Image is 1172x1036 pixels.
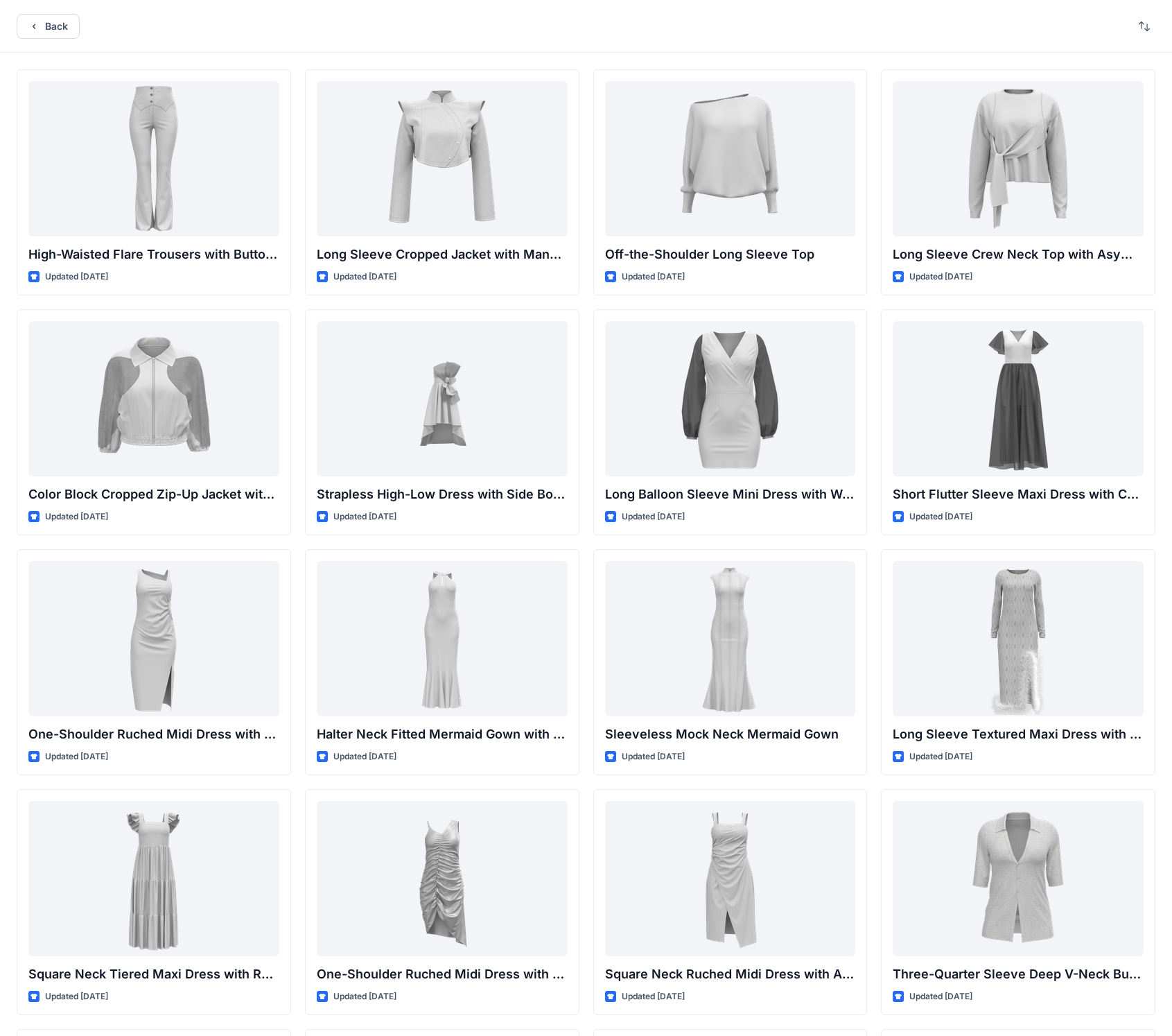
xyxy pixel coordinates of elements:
a: Long Sleeve Crew Neck Top with Asymmetrical Tie Detail [893,81,1144,236]
p: Updated [DATE] [333,270,396,284]
a: One-Shoulder Ruched Midi Dress with Slit [28,561,279,716]
p: Updated [DATE] [45,990,108,1004]
p: Updated [DATE] [622,750,685,764]
a: Long Sleeve Cropped Jacket with Mandarin Collar and Shoulder Detail [317,81,568,236]
p: Updated [DATE] [622,270,685,284]
a: Halter Neck Fitted Mermaid Gown with Keyhole Detail [317,561,568,716]
p: Updated [DATE] [333,990,396,1004]
p: Off-the-Shoulder Long Sleeve Top [605,245,856,264]
p: Updated [DATE] [909,990,972,1004]
p: Updated [DATE] [45,270,108,284]
a: Square Neck Ruched Midi Dress with Asymmetrical Hem [605,801,856,956]
p: Square Neck Tiered Maxi Dress with Ruffle Sleeves [28,965,279,984]
p: Sleeveless Mock Neck Mermaid Gown [605,725,856,744]
p: Updated [DATE] [622,510,685,524]
a: Three-Quarter Sleeve Deep V-Neck Button-Down Top [893,801,1144,956]
p: One-Shoulder Ruched Midi Dress with Asymmetrical Hem [317,965,568,984]
p: Strapless High-Low Dress with Side Bow Detail [317,485,568,504]
a: High-Waisted Flare Trousers with Button Detail [28,81,279,236]
a: Color Block Cropped Zip-Up Jacket with Sheer Sleeves [28,321,279,476]
p: High-Waisted Flare Trousers with Button Detail [28,245,279,264]
p: Long Sleeve Cropped Jacket with Mandarin Collar and Shoulder Detail [317,245,568,264]
a: Strapless High-Low Dress with Side Bow Detail [317,321,568,476]
a: Long Sleeve Textured Maxi Dress with Feather Hem [893,561,1144,716]
p: Short Flutter Sleeve Maxi Dress with Contrast [PERSON_NAME] and [PERSON_NAME] [893,485,1144,504]
p: One-Shoulder Ruched Midi Dress with Slit [28,725,279,744]
p: Updated [DATE] [909,510,972,524]
button: Back [17,14,80,39]
a: Square Neck Tiered Maxi Dress with Ruffle Sleeves [28,801,279,956]
a: Long Balloon Sleeve Mini Dress with Wrap Bodice [605,321,856,476]
p: Long Sleeve Textured Maxi Dress with Feather Hem [893,725,1144,744]
p: Long Sleeve Crew Neck Top with Asymmetrical Tie Detail [893,245,1144,264]
p: Updated [DATE] [45,750,108,764]
p: Halter Neck Fitted Mermaid Gown with Keyhole Detail [317,725,568,744]
p: Color Block Cropped Zip-Up Jacket with Sheer Sleeves [28,485,279,504]
p: Updated [DATE] [622,990,685,1004]
a: Short Flutter Sleeve Maxi Dress with Contrast Bodice and Sheer Overlay [893,321,1144,476]
p: Updated [DATE] [45,510,108,524]
p: Square Neck Ruched Midi Dress with Asymmetrical Hem [605,965,856,984]
a: One-Shoulder Ruched Midi Dress with Asymmetrical Hem [317,801,568,956]
p: Updated [DATE] [333,750,396,764]
p: Updated [DATE] [909,270,972,284]
a: Sleeveless Mock Neck Mermaid Gown [605,561,856,716]
p: Long Balloon Sleeve Mini Dress with Wrap Bodice [605,485,856,504]
a: Off-the-Shoulder Long Sleeve Top [605,81,856,236]
p: Updated [DATE] [909,750,972,764]
p: Updated [DATE] [333,510,396,524]
p: Three-Quarter Sleeve Deep V-Neck Button-Down Top [893,965,1144,984]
